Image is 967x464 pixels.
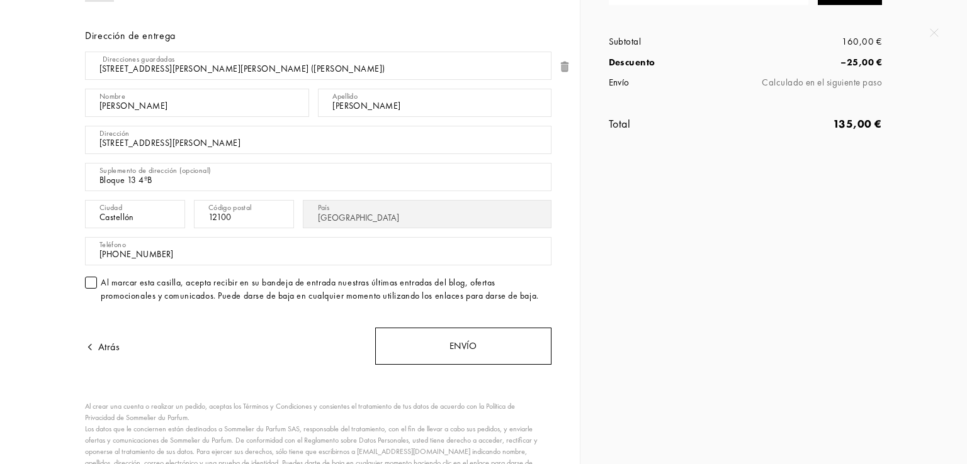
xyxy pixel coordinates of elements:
[609,75,745,90] div: Envío
[99,91,125,102] div: Nombre
[745,115,882,132] div: 135,00 €
[85,342,95,352] img: arrow.png
[609,35,745,49] div: Subtotal
[332,91,358,102] div: Apellido
[99,239,126,250] div: Teléfono
[745,35,882,49] div: 160,00 €
[609,55,745,70] div: Descuento
[558,60,571,73] img: trash.png
[208,202,252,213] div: Código postal
[930,28,939,37] img: quit_onboard.svg
[609,115,745,132] div: Total
[745,55,882,70] div: – 25,00 €
[99,128,129,139] div: Dirección
[103,53,175,65] div: Direcciones guardadas
[85,28,551,43] div: Dirección de entrega
[375,328,551,365] div: Envío
[318,202,329,213] div: País
[99,165,211,176] div: Suplemento de dirección (opcional)
[745,75,882,90] div: Calculado en el siguiente paso
[99,202,122,213] div: Ciudad
[85,340,120,355] div: Atrás
[101,276,551,302] div: Al marcar esta casilla, acepta recibir en su bandeja de entrada nuestras últimas entradas del blo...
